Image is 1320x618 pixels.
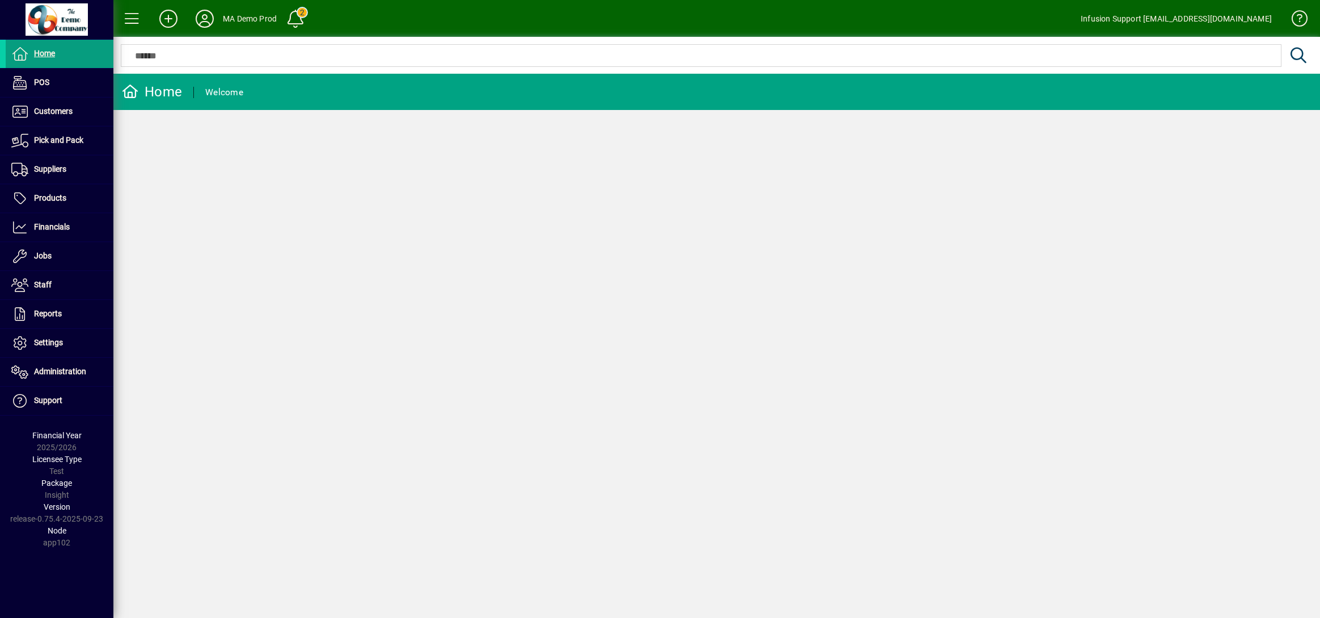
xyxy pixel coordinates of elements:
[34,338,63,347] span: Settings
[6,69,113,97] a: POS
[34,222,70,231] span: Financials
[41,479,72,488] span: Package
[6,358,113,386] a: Administration
[6,213,113,242] a: Financials
[32,455,82,464] span: Licensee Type
[34,136,83,145] span: Pick and Pack
[6,98,113,126] a: Customers
[34,49,55,58] span: Home
[223,10,277,28] div: MA Demo Prod
[34,367,86,376] span: Administration
[6,242,113,270] a: Jobs
[6,126,113,155] a: Pick and Pack
[34,78,49,87] span: POS
[32,431,82,440] span: Financial Year
[1283,2,1306,39] a: Knowledge Base
[150,9,187,29] button: Add
[205,83,243,101] div: Welcome
[34,396,62,405] span: Support
[34,193,66,202] span: Products
[34,164,66,173] span: Suppliers
[6,184,113,213] a: Products
[6,155,113,184] a: Suppliers
[6,387,113,415] a: Support
[44,502,70,511] span: Version
[122,83,182,101] div: Home
[34,107,73,116] span: Customers
[6,329,113,357] a: Settings
[187,9,223,29] button: Profile
[6,300,113,328] a: Reports
[34,280,52,289] span: Staff
[1081,10,1272,28] div: Infusion Support [EMAIL_ADDRESS][DOMAIN_NAME]
[34,251,52,260] span: Jobs
[34,309,62,318] span: Reports
[48,526,66,535] span: Node
[6,271,113,299] a: Staff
